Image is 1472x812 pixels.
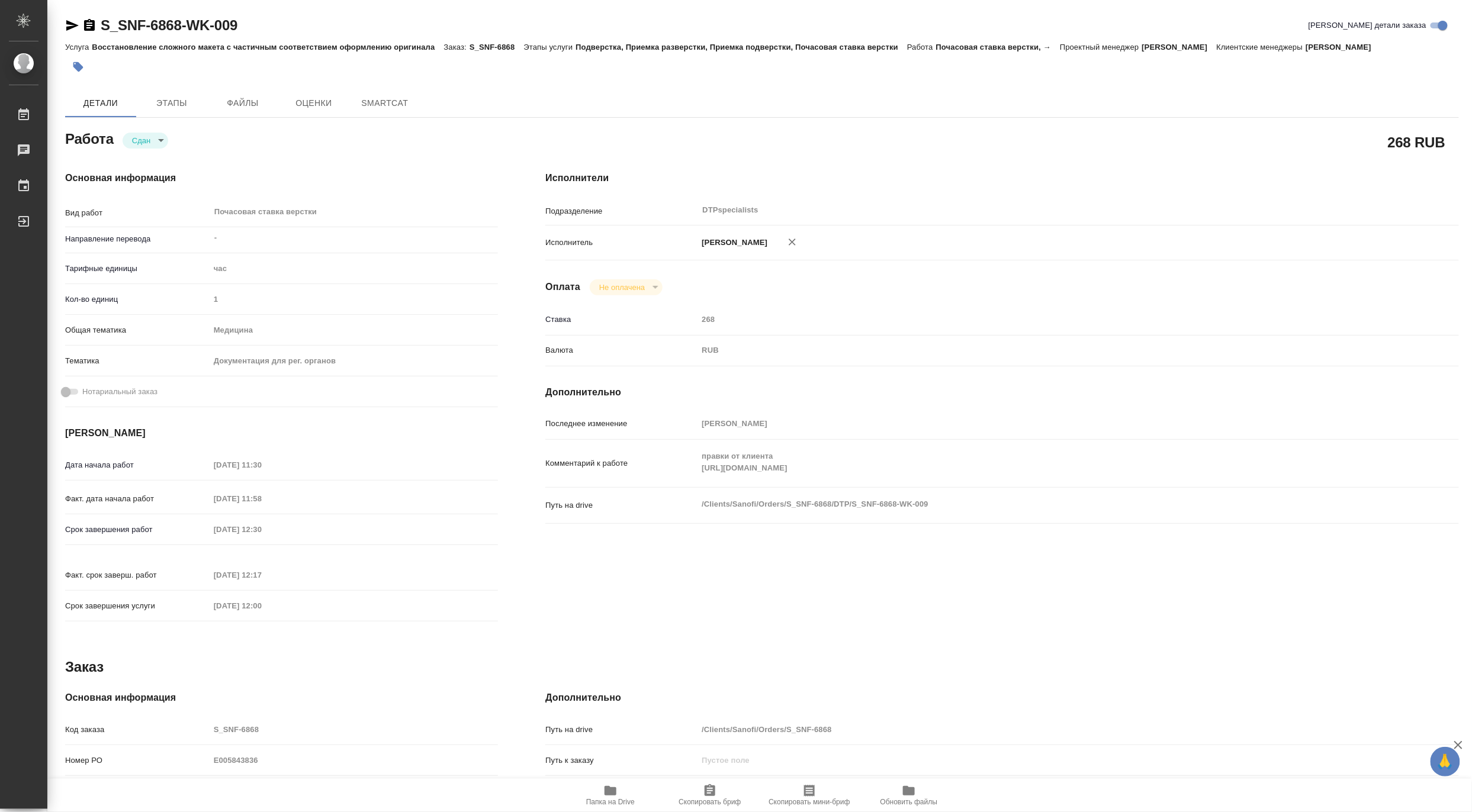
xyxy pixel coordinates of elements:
input: Пустое поле [210,752,499,769]
p: Услуга [65,43,92,51]
span: Этапы [143,96,200,111]
input: Пустое поле [210,291,499,308]
p: Дата начала работ [65,459,210,471]
p: Комментарий к работе [545,457,698,469]
input: Пустое поле [698,721,1383,738]
h4: Основная информация [65,171,498,185]
input: Пустое поле [698,415,1383,432]
a: S_SNF-6868-WK-009 [101,17,237,33]
span: [PERSON_NAME] детали заказа [1309,20,1426,31]
button: Папка на Drive [561,779,660,812]
div: Документация для рег. органов [210,351,499,371]
p: Номер РО [65,755,210,766]
p: Клиентские менеджеры [1217,43,1306,51]
p: Восстановление сложного макета с частичным соответствием оформлению оригинала [92,43,443,51]
span: Файлы [214,96,271,111]
h2: Работа [65,127,114,149]
input: Пустое поле [210,566,313,584]
div: Медицина [210,320,499,340]
input: Пустое поле [210,456,313,473]
button: Обновить файлы [859,779,959,812]
h4: Основная информация [65,691,498,705]
button: Не оплачена [596,282,648,292]
span: SmartCat [356,96,413,111]
span: Папка на Drive [586,798,635,806]
p: Тематика [65,355,210,367]
div: Сдан [590,279,663,295]
span: Оценки [285,96,342,111]
div: час [210,259,499,279]
p: Последнее изменение [545,418,698,430]
p: Ставка [545,314,698,326]
p: Подверстка, Приемка разверстки, Приемка подверстки, Почасовая ставка верстки [576,43,907,51]
p: Работа [907,43,936,51]
input: Пустое поле [210,721,499,738]
input: Пустое поле [210,597,313,614]
button: Сдан [128,136,154,146]
p: Общая тематика [65,324,210,336]
p: Направление перевода [65,233,210,245]
p: Факт. дата начала работ [65,493,210,505]
input: Пустое поле [210,490,313,507]
button: Скопировать ссылку [82,18,97,33]
button: Удалить исполнителя [779,229,805,255]
p: Проектный менеджер [1060,43,1142,51]
p: Заказ: [444,43,470,51]
span: Детали [72,96,129,111]
p: Тарифные единицы [65,263,210,275]
p: Срок завершения услуги [65,600,210,612]
div: Сдан [123,133,168,149]
p: [PERSON_NAME] [698,237,767,249]
span: Обновить файлы [880,798,938,806]
p: [PERSON_NAME] [1306,43,1380,51]
p: Подразделение [545,205,698,217]
p: Факт. срок заверш. работ [65,569,210,581]
p: Срок завершения работ [65,524,210,536]
p: [PERSON_NAME] [1142,43,1217,51]
textarea: правки от клиента [URL][DOMAIN_NAME] [698,446,1383,478]
p: Кол-во единиц [65,294,210,305]
p: Код заказа [65,724,210,736]
button: Добавить тэг [65,54,91,80]
button: Скопировать мини-бриф [760,779,859,812]
span: Скопировать мини-бриф [769,798,850,806]
p: Валюта [545,344,698,356]
h4: [PERSON_NAME] [65,426,498,440]
p: Почасовая ставка верстки, → [936,43,1060,51]
input: Пустое поле [210,521,313,538]
input: Пустое поле [698,752,1383,769]
p: S_SNF-6868 [470,43,524,51]
button: 🙏 [1431,747,1460,776]
span: Нотариальный заказ [82,386,158,398]
p: Путь на drive [545,724,698,736]
h4: Дополнительно [545,385,1459,399]
button: Скопировать ссылку для ЯМессенджера [65,18,79,33]
h4: Исполнители [545,171,1459,185]
h4: Дополнительно [545,691,1459,705]
h2: 268 RUB [1388,132,1445,152]
span: 🙏 [1435,749,1455,774]
span: Скопировать бриф [679,798,741,806]
div: RUB [698,340,1383,360]
p: Исполнитель [545,237,698,249]
h2: Заказ [65,658,104,676]
input: Пустое поле [698,311,1383,328]
p: Путь на drive [545,500,698,511]
textarea: /Clients/Sanofi/Orders/S_SNF-6868/DTP/S_SNF-6868-WK-009 [698,494,1383,514]
p: Путь к заказу [545,755,698,766]
h4: Оплата [545,280,580,294]
p: Этапы услуги [524,43,576,51]
button: Скопировать бриф [660,779,760,812]
p: Вид работ [65,207,210,219]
